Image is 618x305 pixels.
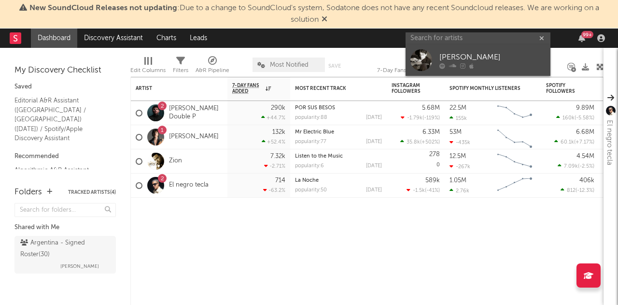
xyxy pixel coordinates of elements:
div: Filters [173,53,188,81]
span: +7.17 % [576,140,593,145]
span: 812 [567,188,576,193]
div: 6.68M [576,129,594,135]
a: Zion [169,157,182,165]
div: A&R Pipeline [196,53,229,81]
div: 4.54M [576,153,594,160]
div: La Noche [295,178,382,183]
div: My Discovery Checklist [14,65,116,76]
span: Dismiss [322,16,327,24]
div: Instagram Followers [392,83,425,94]
button: Tracked Artists(4) [68,190,116,195]
span: : Due to a change to SoundCloud's system, Sodatone does not have any recent Soundcloud releases. ... [29,4,599,24]
span: -12.3 % [577,188,593,193]
div: A&R Pipeline [196,65,229,76]
div: ( ) [558,163,594,169]
div: 132k [272,129,285,135]
div: popularity: 6 [295,163,324,169]
div: Edit Columns [130,53,166,81]
div: ( ) [554,139,594,145]
div: Edit Columns [130,65,166,76]
div: 99 + [581,31,593,38]
div: Saved [14,81,116,93]
span: -5.58 % [576,116,593,121]
div: [DATE] [366,115,382,120]
div: -435k [449,139,470,145]
div: 155k [449,115,467,121]
svg: Chart title [493,125,536,149]
div: 0 [392,149,440,173]
div: 2.76k [449,188,469,194]
span: -1.5k [413,188,425,193]
span: Most Notified [270,62,309,68]
input: Search for folders... [14,203,116,217]
div: ( ) [556,115,594,121]
div: 589k [425,177,440,184]
div: Folders [14,187,42,198]
a: Dashboard [31,29,77,48]
span: -2.5 % [579,164,593,169]
div: popularity: 88 [295,115,327,120]
button: 99+ [578,34,585,42]
a: Charts [150,29,183,48]
div: +44.7 % [261,115,285,121]
span: 60.1k [561,140,574,145]
a: El negro tecla [169,181,209,189]
span: +502 % [421,140,438,145]
span: 35.8k [407,140,420,145]
a: POR SUS BESOS [295,105,335,111]
span: 7-Day Fans Added [232,83,263,94]
div: popularity: 77 [295,139,326,145]
svg: Chart title [493,101,536,125]
div: -267k [449,163,470,170]
div: 12.5M [449,153,466,160]
a: Algorithmic A&R Assistant ([GEOGRAPHIC_DATA]) [14,165,106,185]
div: Spotify Followers [546,83,580,94]
svg: Chart title [493,149,536,174]
span: 7.09k [564,164,578,169]
a: [PERSON_NAME] [169,133,219,141]
div: 6.33M [422,129,440,135]
span: -1.79k [407,116,422,121]
div: ( ) [561,187,594,193]
a: Leads [183,29,214,48]
div: +52.4 % [262,139,285,145]
div: 290k [271,105,285,111]
button: Save [328,63,341,69]
a: Argentina - Signed Roster(30)[PERSON_NAME] [14,236,116,274]
div: [DATE] [366,163,382,169]
div: ( ) [401,115,440,121]
div: 278 [429,151,440,158]
a: La Noche [295,178,319,183]
span: -41 % [426,188,438,193]
div: Mr Electric Blue [295,130,382,135]
div: ( ) [407,187,440,193]
div: Most Recent Track [295,86,367,91]
input: Search for artists [406,32,550,44]
span: 160k [562,116,575,121]
div: [PERSON_NAME] [439,52,546,63]
div: Filters [173,65,188,76]
div: 5.68M [422,105,440,111]
div: [DATE] [366,188,382,193]
svg: Chart title [493,174,536,198]
div: 1.05M [449,177,466,184]
div: 406k [579,177,594,184]
div: Listen to the Music [295,154,382,159]
div: popularity: 50 [295,188,327,193]
div: 7-Day Fans Added (7-Day Fans Added) [377,65,449,76]
div: -2.71 % [264,163,285,169]
div: POR SUS BESOS [295,105,382,111]
div: ( ) [400,139,440,145]
div: Argentina - Signed Roster ( 30 ) [20,237,108,261]
a: Mr Electric Blue [295,130,334,135]
a: [PERSON_NAME] Double P [169,105,223,121]
a: Discovery Assistant [77,29,150,48]
div: 22.5M [449,105,466,111]
div: -63.2 % [263,187,285,193]
span: -119 % [424,116,438,121]
a: [PERSON_NAME] [406,44,550,76]
div: Spotify Monthly Listeners [449,86,522,91]
div: 7.32k [270,153,285,160]
div: 714 [275,177,285,184]
span: [PERSON_NAME] [60,261,99,272]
